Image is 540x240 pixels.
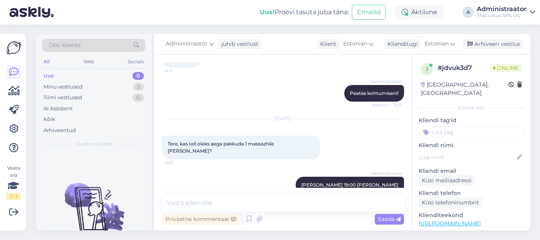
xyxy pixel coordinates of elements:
[6,40,21,55] img: Askly Logo
[463,39,523,49] div: Arhiveeri vestlus
[162,115,404,122] div: [DATE]
[42,57,51,67] div: All
[352,5,386,20] button: Emailid
[36,169,152,240] img: No chats
[371,170,402,176] span: Administraator
[395,5,444,19] div: Aktiivne
[419,175,475,186] div: Küsi meiliaadressi
[419,230,524,237] p: Vaata edasi ...
[477,6,535,19] a: AdministraatorThai Lotus SPA OÜ
[419,116,524,125] p: Kliendi tag'id
[419,153,515,162] input: Lisa nimi
[419,126,524,138] input: Lisa tag
[384,40,418,48] div: Klienditugi
[162,214,239,225] div: Privaatne kommentaar
[426,66,428,72] span: j
[477,12,527,19] div: Thai Lotus SPA OÜ
[463,7,474,18] div: A
[43,72,54,80] div: Uus
[132,72,144,80] div: 0
[260,8,349,17] div: Proovi tasuta juba täna:
[317,40,336,48] div: Klient
[343,40,367,48] span: Estonian
[164,160,194,166] span: 16:12
[419,141,524,149] p: Kliendi nimi
[6,193,21,200] div: 2 / 3
[371,79,402,85] span: Administraator
[132,94,144,102] div: 0
[82,57,96,67] div: Web
[425,40,449,48] span: Estonian
[419,167,524,175] p: Kliendi email
[419,189,524,197] p: Kliendi telefon
[477,6,527,12] div: Administraator
[419,104,524,111] div: Kliendi info
[421,81,508,97] div: [GEOGRAPHIC_DATA], [GEOGRAPHIC_DATA]
[43,127,76,134] div: Arhiveeritud
[438,63,490,73] div: # jdvuk3d7
[168,141,275,154] span: Tere, kas teil oleks aega pakkuda 1 massazhile [PERSON_NAME]?
[419,220,481,227] a: [URL][DOMAIN_NAME]
[419,197,482,208] div: Küsi telefoninumbrit
[43,105,73,113] div: AI Assistent
[218,40,259,48] div: juhib vestlust
[378,215,401,223] span: Saada
[76,140,112,147] span: Uued vestlused
[43,83,83,91] div: Minu vestlused
[166,40,208,48] span: Administraator
[164,68,194,74] span: 14:11
[126,57,145,67] div: Socials
[43,94,82,102] div: Tiimi vestlused
[133,83,144,91] div: 5
[6,164,21,200] div: Vaata siia
[372,102,402,108] span: Nähtud ✓ 14:11
[260,8,275,16] b: Uus!
[49,41,81,49] span: Otsi kliente
[43,115,55,123] div: Kõik
[301,182,398,188] span: [PERSON_NAME] 19:00 [PERSON_NAME]
[350,90,398,96] span: Peatse kohtumiseni!
[490,64,522,72] span: Online
[419,211,524,219] p: Klienditeekond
